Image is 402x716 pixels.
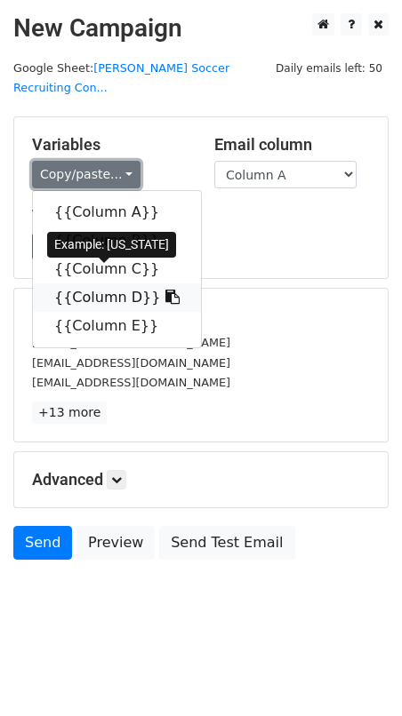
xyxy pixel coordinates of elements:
a: {{Column A}} [33,198,201,227]
a: +13 more [32,402,107,424]
a: Send [13,526,72,560]
small: Google Sheet: [13,61,229,95]
h5: Advanced [32,470,370,489]
a: [PERSON_NAME] Soccer Recruiting Con... [13,61,229,95]
iframe: Chat Widget [313,631,402,716]
small: [EMAIL_ADDRESS][DOMAIN_NAME] [32,336,230,349]
a: Daily emails left: 50 [269,61,389,75]
div: Example: [US_STATE] [47,232,176,258]
h5: Email column [214,135,370,155]
a: {{Column C}} [33,255,201,283]
a: {{Column E}} [33,312,201,340]
small: [EMAIL_ADDRESS][DOMAIN_NAME] [32,356,230,370]
small: [EMAIL_ADDRESS][DOMAIN_NAME] [32,376,230,389]
h2: New Campaign [13,13,389,44]
span: Daily emails left: 50 [269,59,389,78]
h5: Variables [32,135,188,155]
a: Preview [76,526,155,560]
a: Copy/paste... [32,161,141,188]
a: {{Column D}} [33,283,201,312]
a: {{Column B}} [33,227,201,255]
a: Send Test Email [159,526,294,560]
